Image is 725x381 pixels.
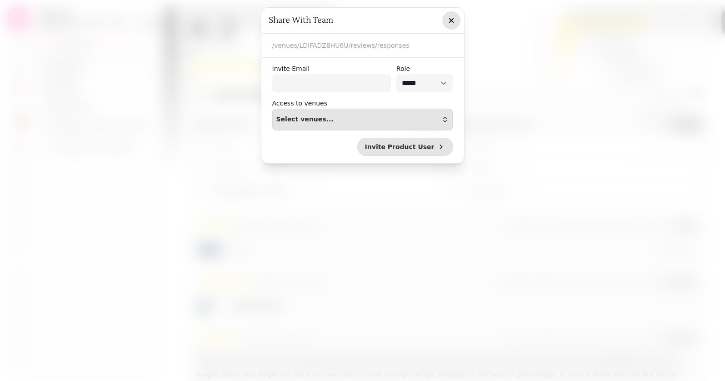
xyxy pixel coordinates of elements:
[357,138,453,156] button: Invite Product User
[272,98,327,109] label: Access to venues
[272,109,453,130] button: Select venues...
[272,63,391,74] label: Invite Email
[396,63,453,74] label: Role
[365,144,435,150] span: Invite Product User
[272,41,453,50] p: /venues/LDIFADZ8HU6U/reviews/responses
[269,15,457,26] h3: Share With Team
[276,116,334,123] span: Select venues...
